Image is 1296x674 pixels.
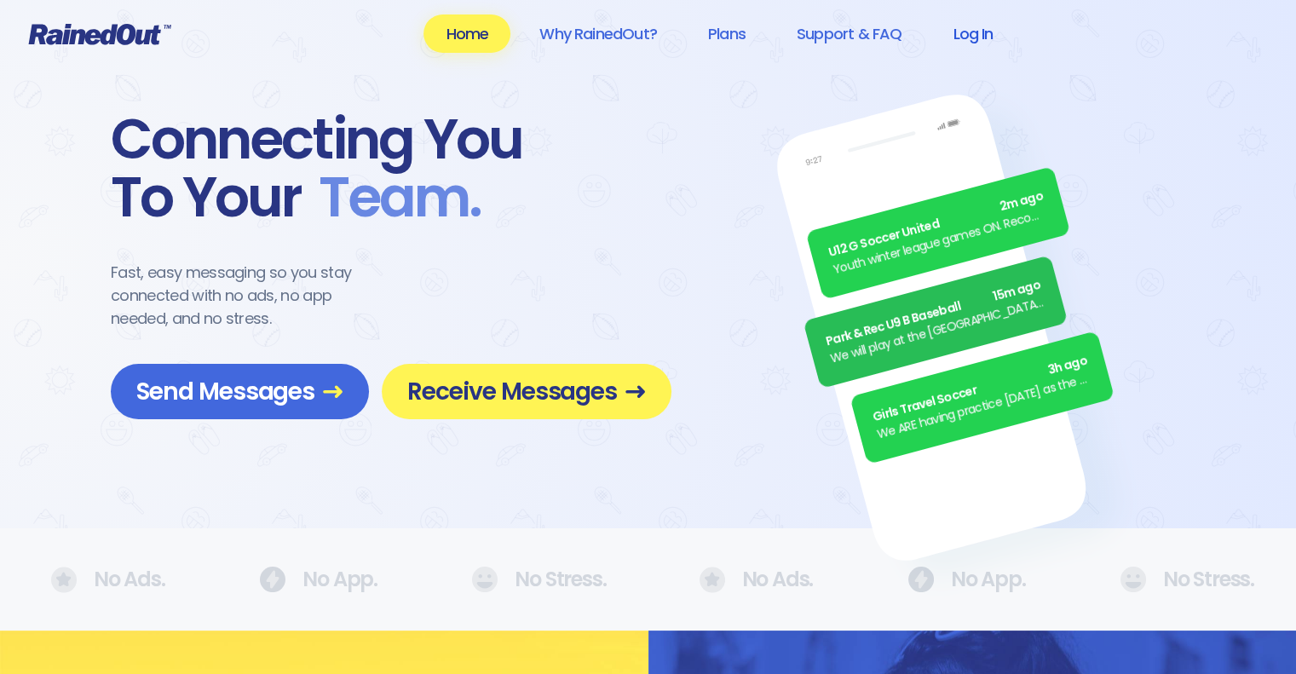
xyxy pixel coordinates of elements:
[471,567,596,592] div: No Stress.
[700,567,805,593] div: No Ads.
[111,261,383,330] div: Fast, easy messaging so you stay connected with no ads, no app needed, and no stress.
[382,364,671,419] a: Receive Messages
[828,293,1047,368] div: We will play at the [GEOGRAPHIC_DATA]. Wear white, be at the field by 5pm.
[907,567,934,592] img: No Ads.
[136,377,343,406] span: Send Messages
[775,14,924,53] a: Support & FAQ
[51,567,77,593] img: No Ads.
[1120,567,1245,592] div: No Stress.
[1045,352,1089,380] span: 3h ago
[824,276,1043,351] div: Park & Rec U9 B Baseball
[51,567,157,593] div: No Ads.
[517,14,679,53] a: Why RainedOut?
[991,276,1042,306] span: 15m ago
[259,567,285,592] img: No Ads.
[832,205,1051,279] div: Youth winter league games ON. Recommend running shoes/sneakers for players as option for footwear.
[998,187,1045,216] span: 2m ago
[875,369,1094,444] div: We ARE having practice [DATE] as the sun is finally out.
[686,14,768,53] a: Plans
[930,14,1015,53] a: Log In
[111,111,671,227] div: Connecting You To Your
[471,567,498,592] img: No Ads.
[1120,567,1146,592] img: No Ads.
[700,567,725,593] img: No Ads.
[907,567,1017,592] div: No App.
[423,14,510,53] a: Home
[302,169,481,227] span: Team .
[871,352,1090,427] div: Girls Travel Soccer
[827,187,1045,262] div: U12 G Soccer United
[259,567,369,592] div: No App.
[111,364,369,419] a: Send Messages
[407,377,646,406] span: Receive Messages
